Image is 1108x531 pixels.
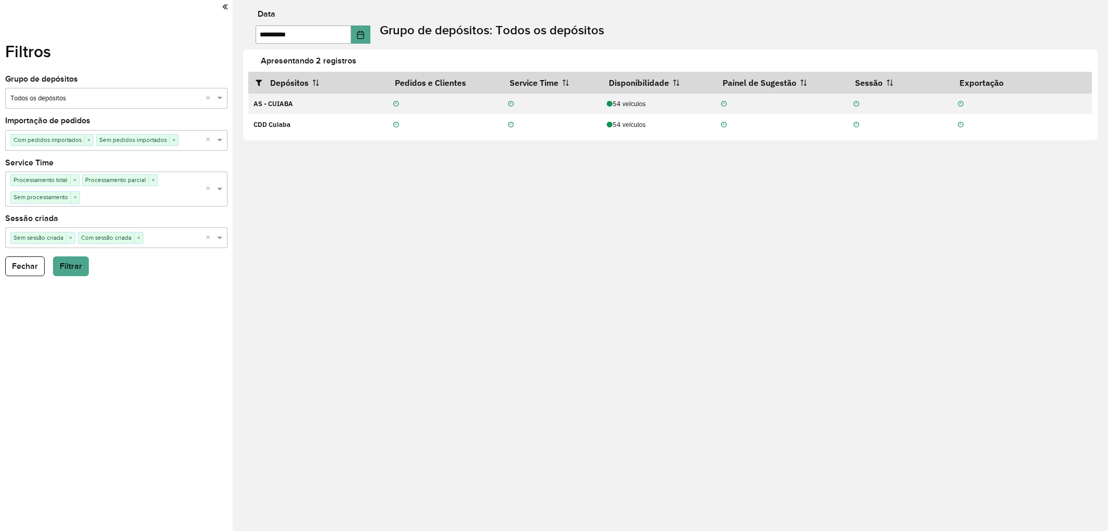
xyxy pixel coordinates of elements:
span: Processamento total [11,175,70,185]
label: Grupo de depósitos [5,73,78,85]
span: Clear all [206,184,215,195]
span: Processamento parcial [83,175,149,185]
i: Não realizada [393,122,399,128]
i: Abrir/fechar filtros [256,79,270,87]
span: × [70,175,79,186]
i: Não realizada [508,122,514,128]
span: Clear all [206,93,215,104]
th: Painel de Sugestão [715,72,848,94]
th: Disponibilidade [602,72,716,94]
span: × [134,233,143,243]
strong: AS - CUIABA [253,99,293,108]
span: × [71,192,79,203]
i: Não realizada [508,101,514,108]
th: Sessão [848,72,953,94]
label: Service Time [5,157,54,169]
button: Fechar [5,256,45,276]
span: Sem pedidos importados [97,135,169,145]
div: 54 veículos [607,120,710,129]
i: Não realizada [721,101,727,108]
span: Clear all [206,232,215,243]
button: Choose Date [351,25,371,44]
span: × [66,233,75,243]
i: Não realizada [958,101,964,108]
label: Importação de pedidos [5,114,90,127]
div: 54 veículos [607,99,710,109]
span: × [84,135,93,146]
span: × [169,135,178,146]
span: Com pedidos importados [11,135,84,145]
span: Sem processamento [11,192,71,202]
th: Service Time [503,72,602,94]
span: Clear all [206,135,215,146]
i: Não realizada [393,101,399,108]
th: Depósitos [248,72,388,94]
th: Pedidos e Clientes [388,72,503,94]
button: Filtrar [53,256,89,276]
span: Sem sessão criada [11,232,66,243]
strong: CDD Cuiaba [253,120,290,129]
span: × [149,175,157,186]
i: Não realizada [721,122,727,128]
th: Exportação [953,72,1092,94]
span: Com sessão criada [78,232,134,243]
label: Sessão criada [5,212,58,225]
i: Não realizada [958,122,964,128]
label: Grupo de depósitos: Todos os depósitos [380,21,604,40]
label: Filtros [5,39,51,64]
i: Não realizada [853,101,859,108]
label: Data [258,8,275,20]
i: Não realizada [853,122,859,128]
